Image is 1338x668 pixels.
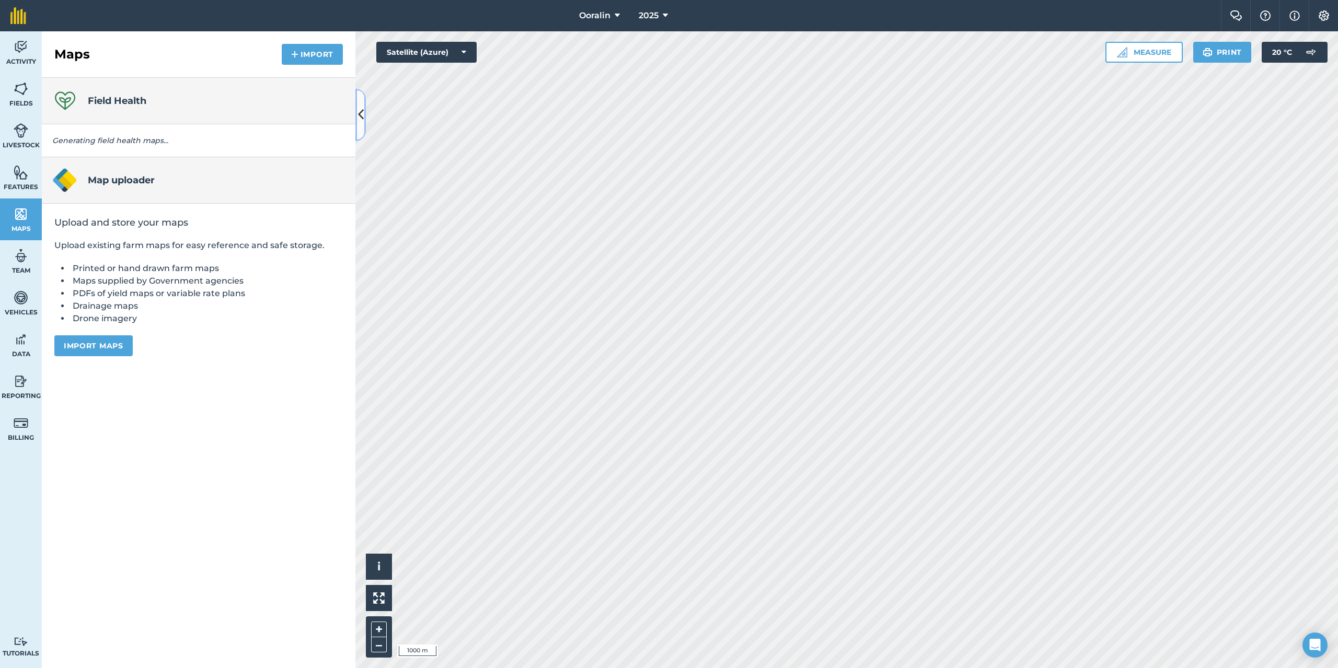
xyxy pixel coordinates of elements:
img: svg+xml;base64,PD94bWwgdmVyc2lvbj0iMS4wIiBlbmNvZGluZz0idXRmLTgiPz4KPCEtLSBHZW5lcmF0b3I6IEFkb2JlIE... [14,123,28,138]
img: svg+xml;base64,PD94bWwgdmVyc2lvbj0iMS4wIiBlbmNvZGluZz0idXRmLTgiPz4KPCEtLSBHZW5lcmF0b3I6IEFkb2JlIE... [14,332,28,347]
li: PDFs of yield maps or variable rate plans [70,287,343,300]
button: Measure [1105,42,1183,63]
button: Print [1193,42,1252,63]
li: Drainage maps [70,300,343,312]
span: Ooralin [579,9,610,22]
button: + [371,622,387,637]
img: svg+xml;base64,PD94bWwgdmVyc2lvbj0iMS4wIiBlbmNvZGluZz0idXRmLTgiPz4KPCEtLSBHZW5lcmF0b3I6IEFkb2JlIE... [1300,42,1321,63]
img: svg+xml;base64,PD94bWwgdmVyc2lvbj0iMS4wIiBlbmNvZGluZz0idXRmLTgiPz4KPCEtLSBHZW5lcmF0b3I6IEFkb2JlIE... [14,637,28,647]
h2: Maps [54,46,90,63]
button: i [366,554,392,580]
h4: Field Health [88,93,146,108]
span: 20 ° C [1272,42,1292,63]
button: Import [282,44,343,65]
button: Satellite (Azure) [376,42,477,63]
img: svg+xml;base64,PHN2ZyB4bWxucz0iaHR0cDovL3d3dy53My5vcmcvMjAwMC9zdmciIHdpZHRoPSI1NiIgaGVpZ2h0PSI2MC... [14,165,28,180]
h4: Map uploader [88,173,155,187]
img: svg+xml;base64,PD94bWwgdmVyc2lvbj0iMS4wIiBlbmNvZGluZz0idXRmLTgiPz4KPCEtLSBHZW5lcmF0b3I6IEFkb2JlIE... [14,39,28,55]
img: svg+xml;base64,PHN2ZyB4bWxucz0iaHR0cDovL3d3dy53My5vcmcvMjAwMC9zdmciIHdpZHRoPSIxNCIgaGVpZ2h0PSIyNC... [291,48,298,61]
img: svg+xml;base64,PD94bWwgdmVyc2lvbj0iMS4wIiBlbmNvZGluZz0idXRmLTgiPz4KPCEtLSBHZW5lcmF0b3I6IEFkb2JlIE... [14,248,28,264]
img: Two speech bubbles overlapping with the left bubble in the forefront [1230,10,1242,21]
img: Ruler icon [1117,47,1127,57]
button: 20 °C [1262,42,1328,63]
img: svg+xml;base64,PD94bWwgdmVyc2lvbj0iMS4wIiBlbmNvZGluZz0idXRmLTgiPz4KPCEtLSBHZW5lcmF0b3I6IEFkb2JlIE... [14,373,28,389]
span: i [377,560,380,573]
img: A question mark icon [1259,10,1272,21]
span: 2025 [639,9,659,22]
li: Printed or hand drawn farm maps [70,262,343,275]
em: Generating field health maps... [52,136,168,145]
img: svg+xml;base64,PD94bWwgdmVyc2lvbj0iMS4wIiBlbmNvZGluZz0idXRmLTgiPz4KPCEtLSBHZW5lcmF0b3I6IEFkb2JlIE... [14,415,28,431]
div: Open Intercom Messenger [1302,632,1328,658]
img: Four arrows, one pointing top left, one top right, one bottom right and the last bottom left [373,592,385,604]
button: – [371,637,387,652]
img: Map uploader logo [52,168,77,193]
h2: Upload and store your maps [54,216,343,229]
button: Import maps [54,335,133,356]
p: Upload existing farm maps for easy reference and safe storage. [54,239,343,252]
img: svg+xml;base64,PHN2ZyB4bWxucz0iaHR0cDovL3d3dy53My5vcmcvMjAwMC9zdmciIHdpZHRoPSIxNyIgaGVpZ2h0PSIxNy... [1289,9,1300,22]
img: svg+xml;base64,PD94bWwgdmVyc2lvbj0iMS4wIiBlbmNvZGluZz0idXRmLTgiPz4KPCEtLSBHZW5lcmF0b3I6IEFkb2JlIE... [14,290,28,306]
img: A cog icon [1318,10,1330,21]
li: Maps supplied by Government agencies [70,275,343,287]
img: svg+xml;base64,PHN2ZyB4bWxucz0iaHR0cDovL3d3dy53My5vcmcvMjAwMC9zdmciIHdpZHRoPSI1NiIgaGVpZ2h0PSI2MC... [14,81,28,97]
img: svg+xml;base64,PHN2ZyB4bWxucz0iaHR0cDovL3d3dy53My5vcmcvMjAwMC9zdmciIHdpZHRoPSI1NiIgaGVpZ2h0PSI2MC... [14,206,28,222]
img: fieldmargin Logo [10,7,26,24]
li: Drone imagery [70,312,343,325]
img: svg+xml;base64,PHN2ZyB4bWxucz0iaHR0cDovL3d3dy53My5vcmcvMjAwMC9zdmciIHdpZHRoPSIxOSIgaGVpZ2h0PSIyNC... [1203,46,1213,58]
